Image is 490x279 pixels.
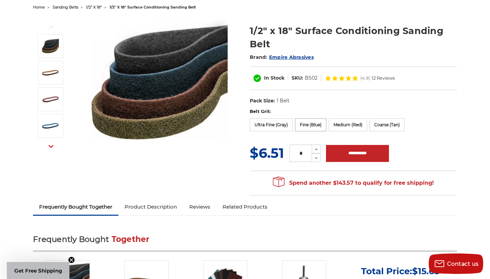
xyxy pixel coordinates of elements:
a: Frequently Bought Together [33,199,118,214]
dd: 1 Belt [277,97,290,104]
img: Surface Conditioning Sanding Belts [42,38,59,55]
img: Surface Conditioning Sanding Belts [92,17,228,153]
a: Reviews [183,199,216,214]
label: Belt Grit: [250,108,457,115]
p: Total Price: [361,266,440,277]
span: Frequently Bought [33,234,109,244]
span: 1/2" x 18" surface conditioning sanding belt [110,5,196,10]
span: (4.9) [360,76,370,80]
a: Product Description [118,199,183,214]
dt: Pack Size: [250,97,275,104]
span: In Stock [264,75,284,81]
span: Spend another $143.57 to qualify for free shipping! [273,180,434,186]
button: Contact us [429,253,483,274]
span: Together [112,234,150,244]
span: Get Free Shipping [14,267,62,274]
a: Empire Abrasives [269,54,314,60]
a: home [33,5,45,10]
dd: BS02 [305,75,317,82]
a: sanding belts [53,5,78,10]
img: 1/2"x18" Coarse Surface Conditioning Belt [42,64,59,81]
span: Brand: [250,54,267,60]
h1: 1/2" x 18" Surface Conditioning Sanding Belt [250,24,457,51]
img: 1/2"x18" Fine Surface Conditioning Belt [42,117,59,134]
button: Close teaser [68,257,75,263]
span: Contact us [447,261,479,267]
span: 12 Reviews [372,76,395,80]
span: $6.51 [250,145,284,161]
span: $15.63 [412,266,440,277]
a: 1/2" x 18" [86,5,102,10]
button: Next [43,139,59,154]
button: Previous [43,20,59,34]
img: 1/2"x18" Medium Surface Conditioning Belt [42,91,59,108]
dt: SKU: [292,75,303,82]
a: Related Products [216,199,274,214]
div: Get Free ShippingClose teaser [7,262,69,279]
